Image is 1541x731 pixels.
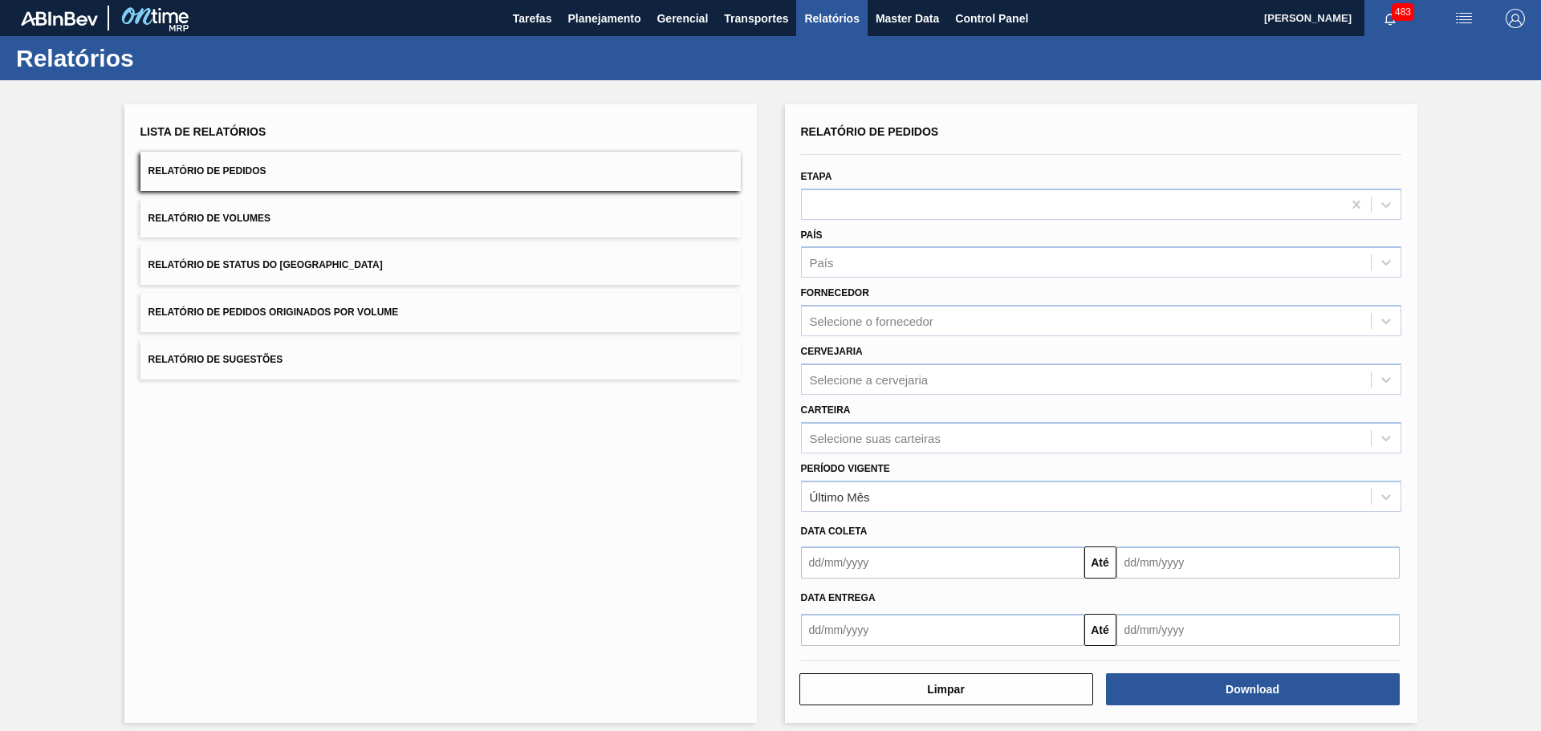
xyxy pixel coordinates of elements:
img: userActions [1454,9,1474,28]
span: Transportes [724,9,788,28]
span: Relatório de Volumes [148,213,270,224]
div: Selecione a cervejaria [810,372,929,386]
input: dd/mm/yyyy [1116,546,1400,579]
button: Relatório de Pedidos [140,152,741,191]
div: Selecione o fornecedor [810,315,933,328]
img: TNhmsLtSVTkK8tSr43FrP2fwEKptu5GPRR3wAAAABJRU5ErkJggg== [21,11,98,26]
span: Relatório de Sugestões [148,354,283,365]
button: Até [1084,614,1116,646]
label: Carteira [801,404,851,416]
button: Relatório de Pedidos Originados por Volume [140,293,741,332]
span: 483 [1392,3,1414,21]
span: Relatório de Pedidos Originados por Volume [148,307,399,318]
img: Logout [1506,9,1525,28]
span: Control Panel [955,9,1028,28]
span: Relatório de Pedidos [148,165,266,177]
span: Relatório de Pedidos [801,125,939,138]
span: Gerencial [657,9,708,28]
button: Limpar [799,673,1093,705]
div: Selecione suas carteiras [810,431,941,445]
span: Relatórios [804,9,859,28]
span: Tarefas [513,9,552,28]
label: Período Vigente [801,463,890,474]
span: Lista de Relatórios [140,125,266,138]
label: País [801,229,823,241]
div: Último Mês [810,489,870,503]
button: Relatório de Status do [GEOGRAPHIC_DATA] [140,246,741,285]
span: Data entrega [801,592,876,603]
h1: Relatórios [16,49,301,67]
label: Cervejaria [801,346,863,357]
span: Relatório de Status do [GEOGRAPHIC_DATA] [148,259,383,270]
button: Relatório de Volumes [140,199,741,238]
input: dd/mm/yyyy [1116,614,1400,646]
input: dd/mm/yyyy [801,614,1084,646]
button: Download [1106,673,1400,705]
button: Até [1084,546,1116,579]
span: Planejamento [567,9,640,28]
span: Master Data [876,9,939,28]
button: Notificações [1364,7,1416,30]
button: Relatório de Sugestões [140,340,741,380]
label: Etapa [801,171,832,182]
label: Fornecedor [801,287,869,298]
div: País [810,256,834,270]
input: dd/mm/yyyy [801,546,1084,579]
span: Data coleta [801,526,868,537]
